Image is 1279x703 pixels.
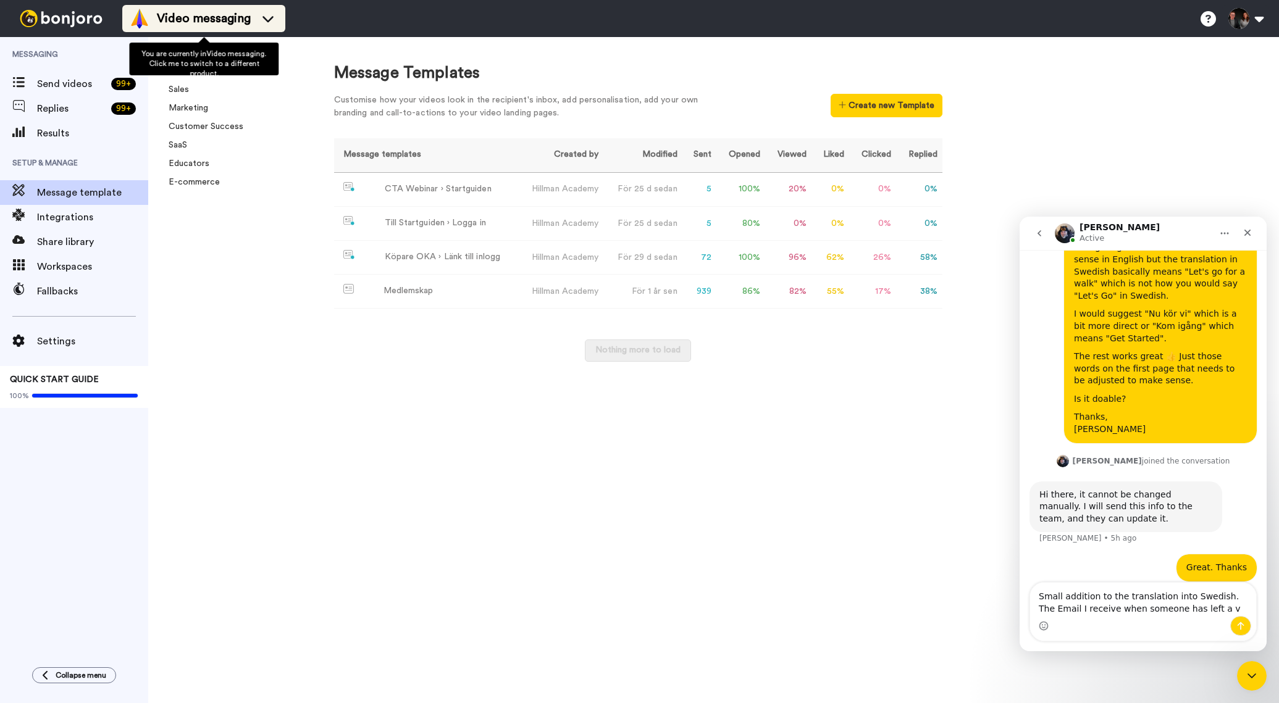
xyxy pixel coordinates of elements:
[53,240,122,249] b: [PERSON_NAME]
[896,138,942,172] th: Replied
[10,265,237,338] div: Johann says…
[53,239,211,250] div: joined the conversation
[37,126,148,141] span: Results
[849,207,896,241] td: 0 %
[896,207,942,241] td: 0 %
[562,287,599,296] span: Academy
[37,235,148,249] span: Share library
[157,10,251,27] span: Video messaging
[849,241,896,275] td: 26 %
[161,104,208,112] a: Marketing
[811,241,849,275] td: 62 %
[849,172,896,207] td: 0 %
[161,159,209,168] a: Educators
[896,275,942,309] td: 38 %
[167,345,227,357] div: Great. Thanks
[10,338,237,380] div: Hillman says…
[157,338,237,365] div: Great. Thanks
[32,667,116,683] button: Collapse menu
[56,670,106,680] span: Collapse menu
[765,275,811,309] td: 82 %
[385,217,486,230] div: Till Startguiden › Logga in
[385,251,500,264] div: Köpare OKA › Länk till inlogg
[765,138,811,172] th: Viewed
[20,272,193,309] div: Hi there, it cannot be changed manually. I will send this info to the team, and they can update it.
[765,241,811,275] td: 96 %
[385,183,492,196] div: CTA Webinar › Startguiden
[54,177,227,189] div: Is it doable?
[54,134,227,170] div: The rest works great 👍 Just those words on the first page that needs to be adjusted to make sense.
[831,94,942,117] button: Create new Template
[716,172,765,207] td: 100 %
[716,138,765,172] th: Opened
[37,101,106,116] span: Replies
[603,138,682,172] th: Modified
[141,50,266,77] span: You are currently in Video messaging . Click me to switch to a different product.
[562,185,599,193] span: Academy
[716,275,765,309] td: 86 %
[849,275,896,309] td: 17 %
[334,94,717,120] div: Customise how your videos look in the recipient's inbox, add personalisation, add your own brandi...
[37,284,148,299] span: Fallbacks
[811,138,849,172] th: Liked
[343,284,354,294] img: Message-temps.svg
[161,141,187,149] a: SaaS
[15,10,107,27] img: bj-logo-header-white.svg
[603,172,682,207] td: För 25 d sedan
[334,138,517,172] th: Message templates
[10,236,237,265] div: Johann says…
[343,182,355,192] img: nextgen-template.svg
[111,78,136,90] div: 99 +
[585,339,691,362] button: Nothing more to load
[849,138,896,172] th: Clicked
[334,62,942,85] div: Message Templates
[10,375,99,384] span: QUICK START GUIDE
[19,404,29,414] button: Emoji picker
[161,122,243,131] a: Customer Success
[562,219,599,228] span: Academy
[130,9,149,28] img: vm-color.svg
[37,77,106,91] span: Send videos
[811,172,849,207] td: 0 %
[765,207,811,241] td: 0 %
[37,259,148,274] span: Workspaces
[10,366,237,399] textarea: Message…
[517,172,603,207] td: Hillman
[343,250,355,260] img: nextgen-template.svg
[603,207,682,241] td: För 25 d sedan
[603,241,682,275] td: För 29 d sedan
[1020,217,1267,651] iframe: Intercom live chat
[54,1,227,85] div: On the same startscreen of the Testimonal the button text needs to change. I get that "Let's Go" ...
[211,399,232,419] button: Send a message…
[682,241,717,275] td: 72
[37,185,148,200] span: Message template
[517,275,603,309] td: Hillman
[37,210,148,225] span: Integrations
[716,207,765,241] td: 80 %
[37,334,148,349] span: Settings
[54,194,227,218] div: Thanks, [PERSON_NAME]
[517,241,603,275] td: Hillman
[896,172,942,207] td: 0 %
[161,178,220,186] a: E-commerce
[682,207,717,241] td: 5
[20,318,117,325] div: [PERSON_NAME] • 5h ago
[682,172,717,207] td: 5
[384,285,434,297] div: Medlemskap
[682,138,717,172] th: Sent
[10,265,203,316] div: Hi there, it cannot be changed manually. I will send this info to the team, and they can update i...
[517,138,603,172] th: Created by
[10,391,29,401] span: 100%
[682,275,717,309] td: 939
[562,253,599,262] span: Academy
[54,91,227,128] div: I would suggest "Nu kör vi" which is a bit more direct or "Kom igång" which means "Get Started".
[811,275,849,309] td: 55 %
[343,216,355,226] img: nextgen-template.svg
[765,172,811,207] td: 20 %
